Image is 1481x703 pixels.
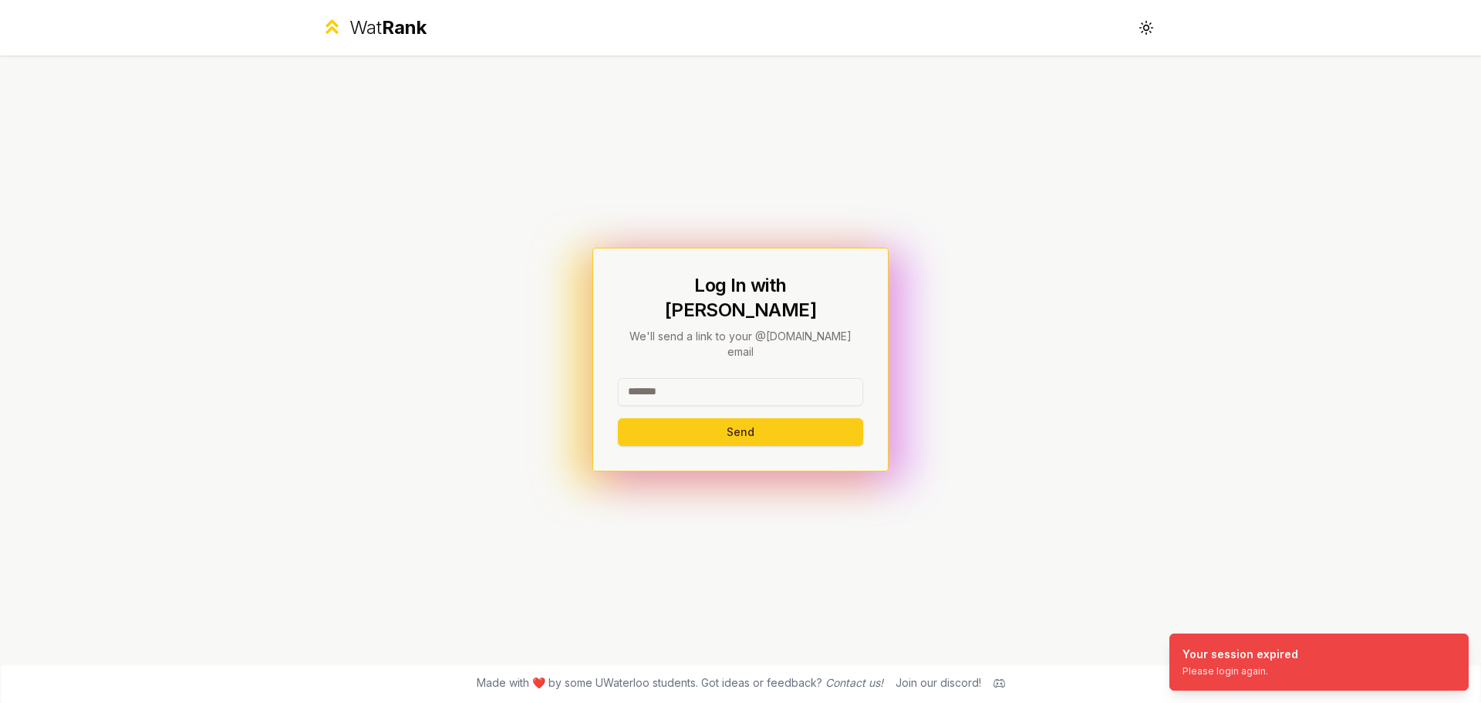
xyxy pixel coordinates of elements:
span: Made with ❤️ by some UWaterloo students. Got ideas or feedback? [477,675,883,691]
a: Contact us! [825,676,883,689]
div: Join our discord! [896,675,981,691]
div: Wat [349,15,427,40]
div: Your session expired [1182,647,1298,662]
p: We'll send a link to your @[DOMAIN_NAME] email [618,329,863,360]
h1: Log In with [PERSON_NAME] [618,273,863,323]
div: Please login again. [1182,665,1298,678]
button: Send [618,418,863,446]
a: WatRank [321,15,427,40]
span: Rank [382,16,427,39]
